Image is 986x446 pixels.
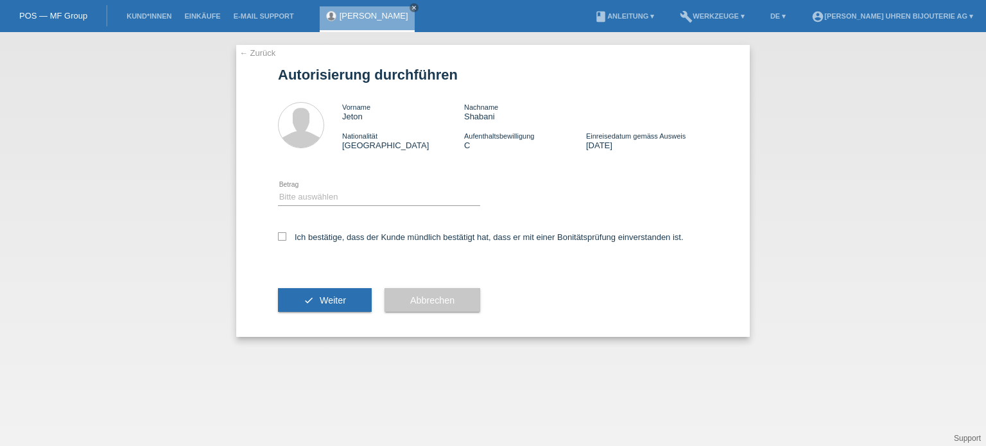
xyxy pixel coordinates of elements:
span: Einreisedatum gemäss Ausweis [586,132,686,140]
a: Kund*innen [120,12,178,20]
i: build [680,10,693,23]
label: Ich bestätige, dass der Kunde mündlich bestätigt hat, dass er mit einer Bonitätsprüfung einversta... [278,232,684,242]
div: [DATE] [586,131,708,150]
a: close [410,3,419,12]
div: Shabani [464,102,586,121]
div: [GEOGRAPHIC_DATA] [342,131,464,150]
a: ← Zurück [239,48,275,58]
h1: Autorisierung durchführen [278,67,708,83]
a: [PERSON_NAME] [340,11,408,21]
a: POS — MF Group [19,11,87,21]
a: buildWerkzeuge ▾ [673,12,751,20]
a: E-Mail Support [227,12,300,20]
button: check Weiter [278,288,372,313]
i: check [304,295,314,305]
div: C [464,131,586,150]
span: Nachname [464,103,498,111]
span: Nationalität [342,132,377,140]
a: bookAnleitung ▾ [588,12,661,20]
span: Vorname [342,103,370,111]
span: Aufenthaltsbewilligung [464,132,534,140]
a: Support [954,434,981,443]
i: book [594,10,607,23]
span: Weiter [320,295,346,305]
span: Abbrechen [410,295,454,305]
i: account_circle [811,10,824,23]
i: close [411,4,417,11]
button: Abbrechen [385,288,480,313]
div: Jeton [342,102,464,121]
a: DE ▾ [764,12,792,20]
a: Einkäufe [178,12,227,20]
a: account_circle[PERSON_NAME] Uhren Bijouterie AG ▾ [805,12,980,20]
